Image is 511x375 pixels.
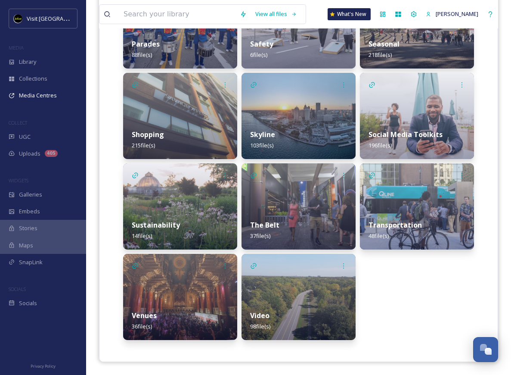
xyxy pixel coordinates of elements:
[123,73,237,159] img: e91d0ad6-e020-4ad7-a29e-75c491b4880f.jpg
[250,39,273,49] strong: Safety
[369,39,400,49] strong: Seasonal
[369,232,389,240] span: 48 file(s)
[19,207,40,216] span: Embeds
[132,220,180,230] strong: Sustainability
[132,51,152,59] span: 88 file(s)
[473,337,498,362] button: Open Chat
[250,232,270,240] span: 37 file(s)
[250,51,267,59] span: 6 file(s)
[132,39,160,49] strong: Parades
[242,73,356,159] img: 1c183ad6-ea5d-43bf-8d64-8aacebe3bb37.jpg
[421,6,483,22] a: [PERSON_NAME]
[250,322,270,330] span: 98 file(s)
[19,133,31,141] span: UGC
[19,150,40,158] span: Uploads
[132,311,157,320] strong: Venues
[9,177,28,184] span: WIDGETS
[19,258,43,266] span: SnapLink
[250,220,279,230] strong: The Belt
[19,75,47,83] span: Collections
[132,130,164,139] strong: Shopping
[242,254,356,340] img: 1a17dcd2-11c0-4cb7-9822-60fcc180ce86.jpg
[19,224,37,232] span: Stories
[14,14,22,23] img: VISIT%20DETROIT%20LOGO%20-%20BLACK%20BACKGROUND.png
[328,8,371,20] a: What's New
[360,73,474,159] img: RIVERWALK%2520CONTENT%2520EDIT-15-PhotoCredit-Justin_Milhouse-UsageExpires_Oct-2024.jpg
[251,6,301,22] a: View all files
[250,130,275,139] strong: Skyline
[369,130,443,139] strong: Social Media Toolkits
[19,299,37,307] span: Socials
[9,44,24,51] span: MEDIA
[250,141,273,149] span: 103 file(s)
[9,119,27,126] span: COLLECT
[27,14,93,22] span: Visit [GEOGRAPHIC_DATA]
[369,220,422,230] strong: Transportation
[19,241,33,250] span: Maps
[436,10,478,18] span: [PERSON_NAME]
[31,363,56,369] span: Privacy Policy
[19,58,36,66] span: Library
[123,163,237,250] img: Oudolf_6-22-2022-3186%2520copy.jpg
[242,163,356,250] img: 90557b6c-0b62-448f-b28c-3e7395427b66.jpg
[123,254,237,340] img: 1DRK0060.jpg
[31,360,56,371] a: Privacy Policy
[19,191,42,199] span: Galleries
[9,286,26,292] span: SOCIALS
[369,141,392,149] span: 196 file(s)
[132,141,155,149] span: 215 file(s)
[132,322,152,330] span: 36 file(s)
[45,150,58,157] div: 405
[369,51,392,59] span: 218 file(s)
[250,311,269,320] strong: Video
[119,5,235,24] input: Search your library
[19,91,57,100] span: Media Centres
[132,232,152,240] span: 14 file(s)
[360,163,474,250] img: QLine_Bill-Bowen_5507-2.jpeg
